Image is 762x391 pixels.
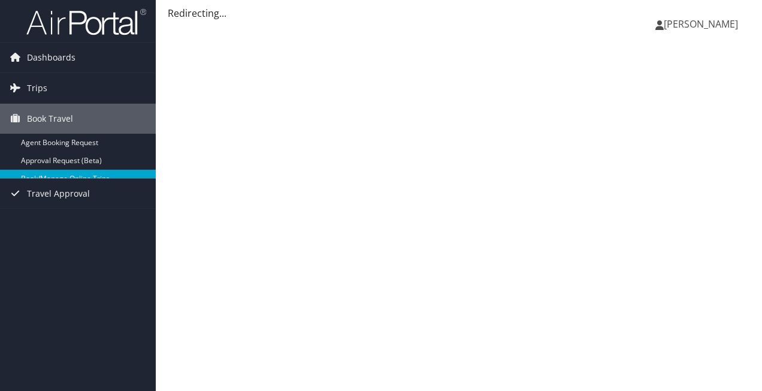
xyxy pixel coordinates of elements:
span: Trips [27,73,47,103]
span: [PERSON_NAME] [664,17,738,31]
div: Redirecting... [168,6,750,20]
span: Book Travel [27,104,73,134]
a: [PERSON_NAME] [655,6,750,42]
span: Travel Approval [27,179,90,209]
img: airportal-logo.png [26,8,146,36]
span: Dashboards [27,43,75,73]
